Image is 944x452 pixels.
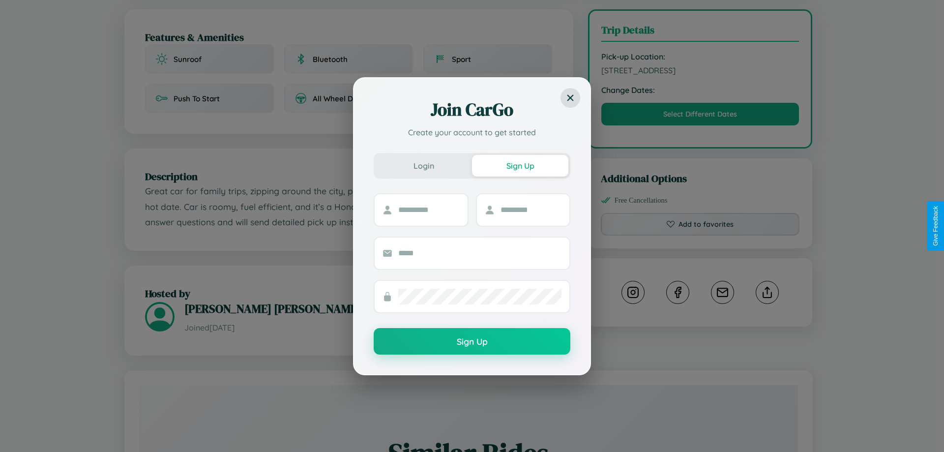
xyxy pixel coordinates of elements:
[374,126,570,138] p: Create your account to get started
[932,206,939,246] div: Give Feedback
[376,155,472,177] button: Login
[374,328,570,355] button: Sign Up
[374,98,570,121] h2: Join CarGo
[472,155,568,177] button: Sign Up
